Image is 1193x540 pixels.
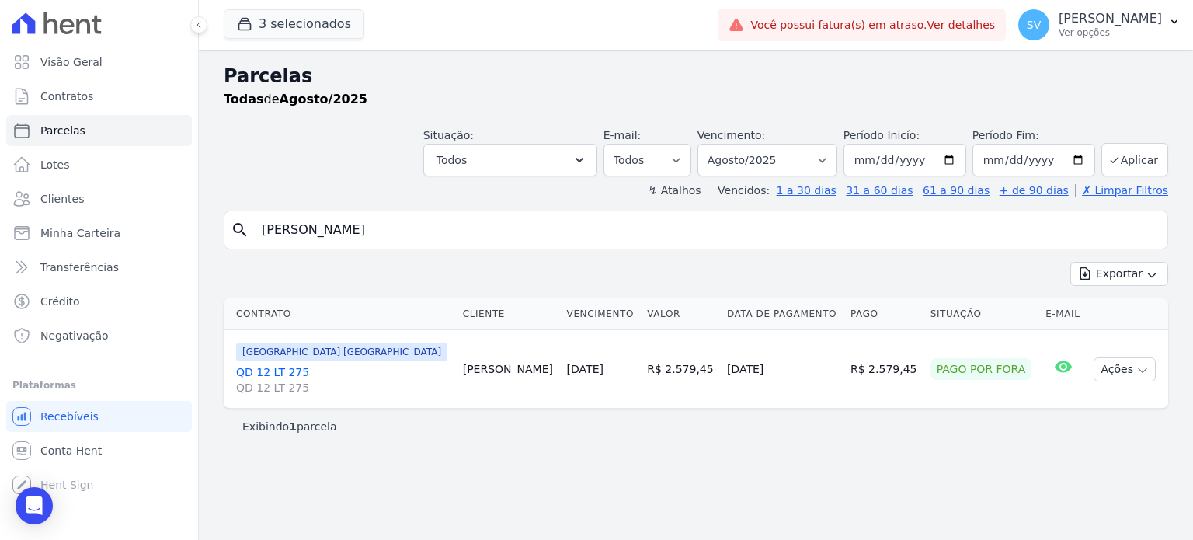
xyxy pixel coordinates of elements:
span: Conta Hent [40,443,102,458]
a: QD 12 LT 275QD 12 LT 275 [236,364,450,395]
a: Conta Hent [6,435,192,466]
p: Exibindo parcela [242,419,337,434]
span: SV [1027,19,1041,30]
span: Todos [437,151,467,169]
strong: Todas [224,92,264,106]
span: QD 12 LT 275 [236,380,450,395]
b: 1 [289,420,297,433]
a: [DATE] [567,363,603,375]
a: 61 a 90 dias [923,184,990,197]
span: [GEOGRAPHIC_DATA] [GEOGRAPHIC_DATA] [236,343,447,361]
th: Situação [924,298,1039,330]
a: 31 a 60 dias [846,184,913,197]
a: Parcelas [6,115,192,146]
span: Parcelas [40,123,85,138]
h2: Parcelas [224,62,1168,90]
input: Buscar por nome do lote ou do cliente [252,214,1161,246]
th: Contrato [224,298,457,330]
a: Clientes [6,183,192,214]
button: Ações [1094,357,1156,381]
p: de [224,90,367,109]
a: + de 90 dias [1000,184,1069,197]
span: Minha Carteira [40,225,120,241]
span: Clientes [40,191,84,207]
label: ↯ Atalhos [648,184,701,197]
label: E-mail: [603,129,642,141]
button: 3 selecionados [224,9,364,39]
a: Lotes [6,149,192,180]
label: Situação: [423,129,474,141]
strong: Agosto/2025 [280,92,367,106]
a: Crédito [6,286,192,317]
button: SV [PERSON_NAME] Ver opções [1006,3,1193,47]
a: Recebíveis [6,401,192,432]
span: Crédito [40,294,80,309]
th: E-mail [1039,298,1087,330]
label: Período Inicío: [843,129,920,141]
th: Pago [844,298,924,330]
span: Transferências [40,260,119,275]
td: R$ 2.579,45 [844,330,924,409]
span: Lotes [40,157,70,172]
th: Valor [641,298,721,330]
td: R$ 2.579,45 [641,330,721,409]
span: Você possui fatura(s) em atraso. [750,17,995,33]
span: Contratos [40,89,93,104]
button: Exportar [1070,262,1168,286]
label: Vencimento: [697,129,765,141]
label: Vencidos: [711,184,770,197]
div: Pago por fora [930,358,1032,380]
a: ✗ Limpar Filtros [1075,184,1168,197]
a: Ver detalhes [927,19,996,31]
a: 1 a 30 dias [777,184,836,197]
i: search [231,221,249,239]
p: Ver opções [1059,26,1162,39]
a: Negativação [6,320,192,351]
td: [DATE] [721,330,844,409]
a: Minha Carteira [6,218,192,249]
th: Vencimento [561,298,642,330]
label: Período Fim: [972,127,1095,144]
span: Recebíveis [40,409,99,424]
div: Open Intercom Messenger [16,487,53,524]
th: Cliente [457,298,561,330]
th: Data de Pagamento [721,298,844,330]
p: [PERSON_NAME] [1059,11,1162,26]
td: [PERSON_NAME] [457,330,561,409]
span: Visão Geral [40,54,103,70]
span: Negativação [40,328,109,343]
a: Transferências [6,252,192,283]
button: Aplicar [1101,143,1168,176]
button: Todos [423,144,597,176]
a: Contratos [6,81,192,112]
div: Plataformas [12,376,186,395]
a: Visão Geral [6,47,192,78]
